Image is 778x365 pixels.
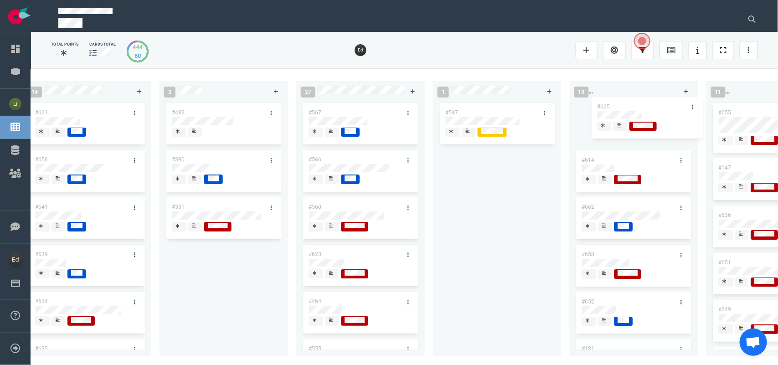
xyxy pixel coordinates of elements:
[89,41,116,47] div: cards total
[35,251,48,257] a: #639
[574,87,589,98] span: 13
[164,87,175,98] span: 3
[27,87,42,98] span: 14
[35,345,48,352] a: #635
[35,298,48,304] a: #634
[172,204,185,210] a: #331
[582,204,595,210] a: #662
[634,33,650,49] button: Open the dialog
[35,156,48,163] a: #656
[309,156,321,163] a: #566
[719,165,732,171] a: #147
[355,44,366,56] img: 26
[309,204,321,210] a: #560
[582,345,595,352] a: #181
[740,329,767,356] div: Aprire la chat
[582,157,595,163] a: #614
[309,109,321,116] a: #567
[35,109,48,116] a: #661
[309,345,321,352] a: #555
[301,87,315,98] span: 27
[582,251,595,257] a: #658
[445,109,458,116] a: #547
[172,156,185,163] a: #390
[719,212,732,218] a: #636
[711,87,726,98] span: 11
[35,204,48,210] a: #641
[309,298,321,304] a: #464
[133,43,143,51] div: 444
[582,298,595,305] a: #652
[172,109,185,116] a: #482
[438,87,449,98] span: 1
[719,259,732,266] a: #651
[719,306,732,313] a: #649
[133,51,143,60] div: 60
[51,41,78,47] div: Total Points
[719,109,732,116] a: #655
[309,251,321,257] a: #623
